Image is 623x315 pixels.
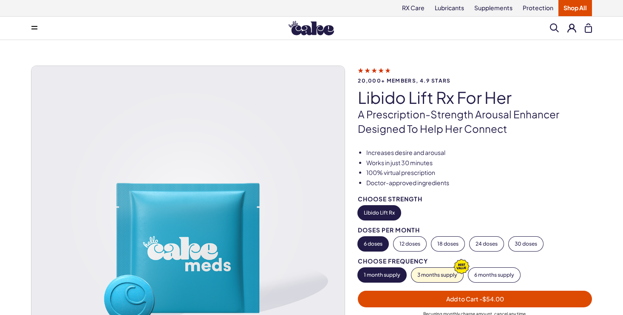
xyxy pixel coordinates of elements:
div: Doses per Month [358,227,592,233]
button: 18 doses [431,237,464,251]
img: Hello Cake [289,21,334,35]
h1: Libido Lift Rx For Her [358,89,592,106]
li: Increases desire and arousal [366,149,592,157]
button: 24 doses [470,237,504,251]
button: Add to Cart -$54.00 [358,291,592,307]
div: Choose Strength [358,196,592,202]
button: 1 month supply [358,268,406,282]
li: Works in just 30 minutes [366,159,592,167]
button: 30 doses [509,237,543,251]
button: 6 months supply [468,268,520,282]
span: 20,000+ members, 4.9 stars [358,78,592,83]
li: Doctor-approved ingredients [366,179,592,187]
div: Choose Frequency [358,258,592,264]
button: 12 doses [394,237,426,251]
li: 100% virtual prescription [366,169,592,177]
span: Add to Cart [446,295,504,303]
span: - $54.00 [479,295,504,303]
button: 3 months supply [411,268,463,282]
button: 6 doses [358,237,388,251]
a: 20,000+ members, 4.9 stars [358,66,592,83]
button: Libido Lift Rx [358,206,401,220]
p: A prescription-strength arousal enhancer designed to help her connect [358,107,592,136]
